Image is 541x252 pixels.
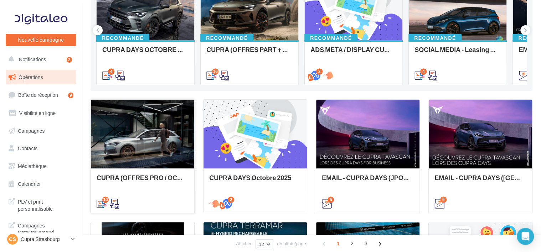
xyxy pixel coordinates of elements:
[322,174,414,188] div: EMAIL - CUPRA DAYS (JPO) Fleet Générique
[360,238,372,249] span: 3
[310,46,397,60] div: ADS META / DISPLAY CUPRA DAYS Septembre 2025
[346,238,358,249] span: 2
[6,34,76,46] button: Nouvelle campagne
[212,68,218,75] div: 16
[259,241,264,247] span: 12
[333,238,344,249] span: 1
[277,240,306,247] span: résultats/page
[9,236,16,243] span: CS
[4,52,75,67] button: Notifications 2
[18,145,37,151] span: Contacts
[97,174,189,188] div: CUPRA (OFFRES PRO / OCT) - SOCIAL MEDIA
[328,196,334,203] div: 5
[209,174,301,188] div: CUPRA DAYS Octobre 2025
[96,34,149,42] div: Recommandé
[4,106,78,121] a: Visibilité en ligne
[18,92,58,98] span: Boîte de réception
[236,240,252,247] span: Afficher
[18,181,41,187] span: Calendrier
[304,34,357,42] div: Recommandé
[102,196,109,203] div: 10
[316,68,323,75] div: 2
[420,68,427,75] div: 4
[4,218,78,239] a: Campagnes DataOnDemand
[67,57,72,63] div: 2
[434,174,526,188] div: EMAIL - CUPRA DAYS ([GEOGRAPHIC_DATA]) Private Générique
[19,56,46,62] span: Notifications
[206,46,293,60] div: CUPRA (OFFRES PART + USP / OCT) - SOCIAL MEDIA
[256,239,273,249] button: 12
[4,159,78,174] a: Médiathèque
[414,46,501,60] div: SOCIAL MEDIA - Leasing social électrique - CUPRA Born
[102,46,189,60] div: CUPRA DAYS OCTOBRE - SOME
[200,34,253,42] div: Recommandé
[4,87,78,103] a: Boîte de réception9
[68,93,73,98] div: 9
[4,124,78,138] a: Campagnes
[4,70,78,85] a: Opérations
[408,34,462,42] div: Recommandé
[108,68,114,75] div: 4
[18,197,73,212] span: PLV et print personnalisable
[440,196,447,203] div: 5
[6,232,76,246] a: CS Cupra Strasbourg
[18,163,47,169] span: Médiathèque
[21,236,68,243] p: Cupra Strasbourg
[228,196,234,203] div: 2
[18,127,45,133] span: Campagnes
[517,228,534,245] div: Open Intercom Messenger
[19,110,56,116] span: Visibilité en ligne
[4,177,78,191] a: Calendrier
[4,141,78,156] a: Contacts
[4,194,78,215] a: PLV et print personnalisable
[19,74,43,80] span: Opérations
[18,221,73,236] span: Campagnes DataOnDemand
